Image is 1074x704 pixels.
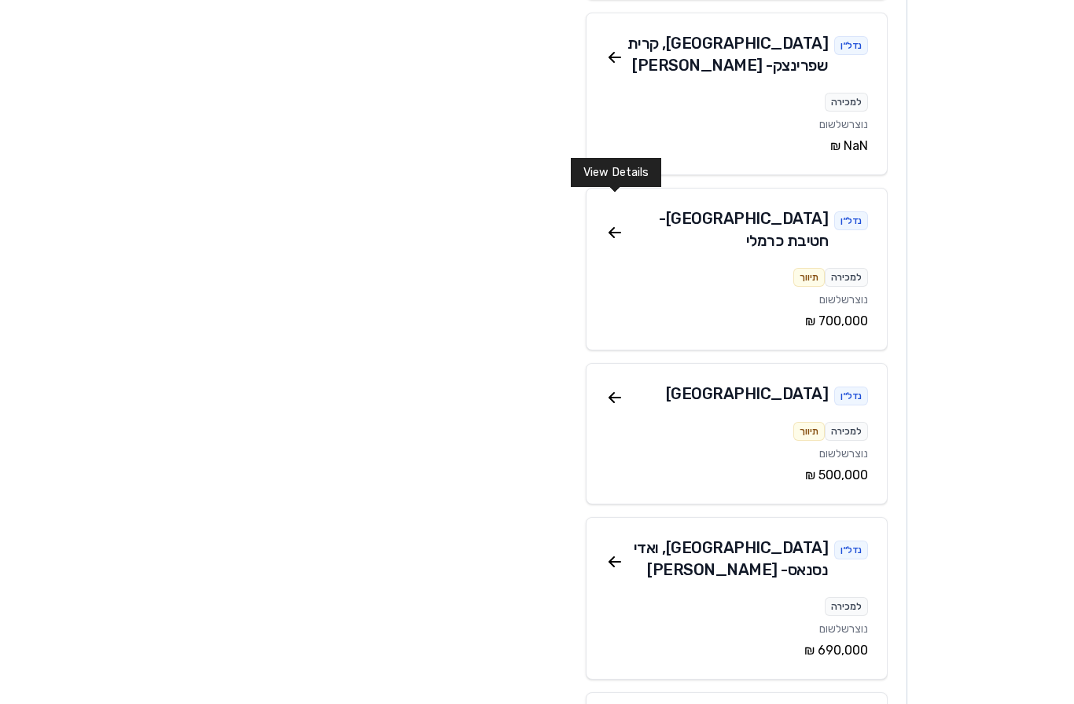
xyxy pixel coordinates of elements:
[825,597,868,616] div: למכירה
[793,422,825,441] div: תיווך
[624,207,829,251] div: [GEOGRAPHIC_DATA] - חטיבת כרמלי
[825,422,868,441] div: למכירה
[819,622,868,636] span: נוצר שלשום
[834,211,868,230] div: נדל״ן
[834,36,868,55] div: נדל״ן
[605,466,868,485] div: ‏500,000 ‏₪
[624,537,829,581] div: [GEOGRAPHIC_DATA] , ואדי נסנאס - [PERSON_NAME]
[819,118,868,131] span: נוצר שלשום
[793,268,825,287] div: תיווך
[825,268,868,287] div: למכירה
[834,387,868,405] div: נדל״ן
[605,312,868,331] div: ‏700,000 ‏₪
[605,137,868,156] div: ‏NaN ‏₪
[624,32,829,76] div: [GEOGRAPHIC_DATA] , קרית שפרינצק - [PERSON_NAME]
[819,293,868,306] span: נוצר שלשום
[834,541,868,559] div: נדל״ן
[666,383,829,405] div: [GEOGRAPHIC_DATA]
[605,641,868,660] div: ‏690,000 ‏₪
[819,447,868,460] span: נוצר שלשום
[825,93,868,112] div: למכירה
